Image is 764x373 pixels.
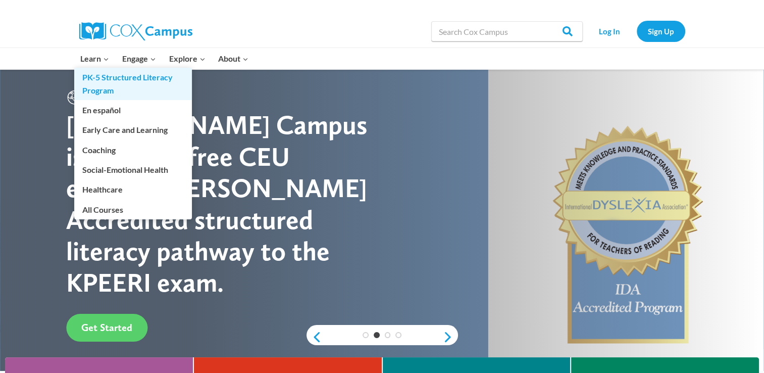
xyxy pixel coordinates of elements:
div: [PERSON_NAME] Campus is the only free CEU earning, [PERSON_NAME] Accredited structured literacy p... [66,109,382,298]
a: 2 [374,332,380,338]
a: Log In [588,21,632,41]
a: PK-5 Structured Literacy Program [74,68,192,100]
a: 1 [363,332,369,338]
a: Sign Up [637,21,685,41]
a: All Courses [74,200,192,219]
button: Child menu of Engage [116,48,163,69]
button: Child menu of Explore [163,48,212,69]
input: Search Cox Campus [431,21,583,41]
a: next [443,331,458,343]
a: previous [307,331,322,343]
a: Social-Emotional Health [74,160,192,179]
button: Child menu of About [212,48,255,69]
nav: Primary Navigation [74,48,255,69]
img: Cox Campus [79,22,192,40]
a: Coaching [74,140,192,159]
a: Get Started [66,314,147,342]
div: content slider buttons [307,327,458,347]
span: Get Started [81,321,132,334]
a: Healthcare [74,180,192,199]
button: Child menu of Learn [74,48,116,69]
a: Early Care and Learning [74,120,192,139]
a: 4 [395,332,401,338]
nav: Secondary Navigation [588,21,685,41]
a: 3 [385,332,391,338]
a: En español [74,101,192,120]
